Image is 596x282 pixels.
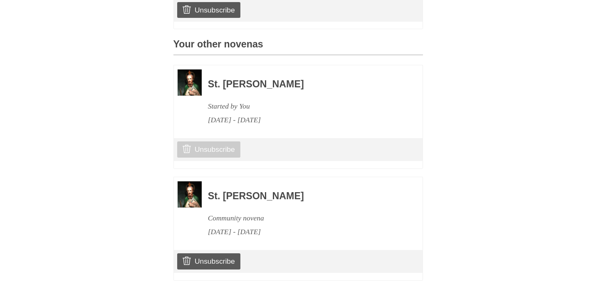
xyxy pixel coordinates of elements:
a: Unsubscribe [177,2,240,18]
a: Unsubscribe [177,253,240,269]
div: [DATE] - [DATE] [208,113,400,127]
div: Community novena [208,211,400,225]
h3: Your other novenas [173,39,423,55]
div: [DATE] - [DATE] [208,225,400,239]
img: Novena image [178,69,202,96]
a: Unsubscribe [177,141,240,157]
h3: St. [PERSON_NAME] [208,79,400,90]
div: Started by You [208,99,400,113]
img: Novena image [178,181,202,208]
h3: St. [PERSON_NAME] [208,191,400,202]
